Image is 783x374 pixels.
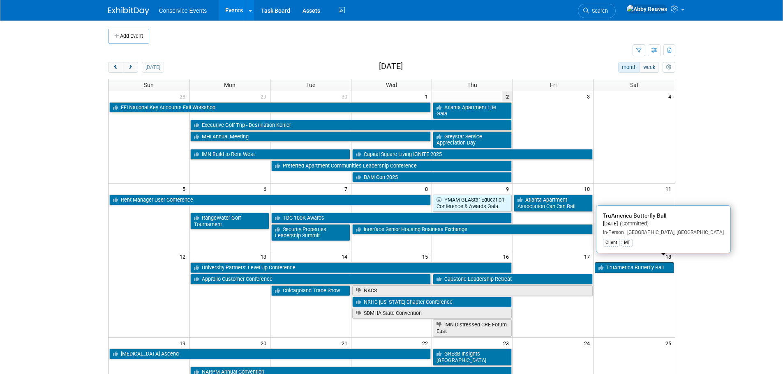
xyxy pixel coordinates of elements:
span: 16 [502,251,513,262]
i: Personalize Calendar [666,65,672,70]
a: EEI National Key Accounts Fall Workshop [109,102,431,113]
a: IMN Distressed CRE Forum East [433,319,512,336]
span: 29 [260,91,270,101]
a: Capital Square Living IGNITE 2025 [352,149,593,160]
a: Capstone Leadership Retreat [433,274,593,285]
button: Add Event [108,29,149,44]
span: 18 [665,251,675,262]
span: 14 [341,251,351,262]
a: SDMHA State Convention [352,308,512,319]
span: 22 [421,338,432,348]
button: week [640,62,658,73]
a: Appfolio Customer Conference [190,274,431,285]
span: Tue [306,82,315,88]
div: Client [603,239,620,246]
a: Security Properties Leadership Summit [271,224,350,241]
a: Preferred Apartment Communities Leadership Conference [271,161,512,171]
span: 20 [260,338,270,348]
a: Executive Golf Trip - Destination Kohler [190,120,512,131]
a: GRESB Insights [GEOGRAPHIC_DATA] [433,349,512,365]
a: Rent Manager User Conference [109,195,431,205]
a: Greystar Service Appreciation Day [433,131,512,148]
span: 8 [424,184,432,194]
span: Fri [550,82,557,88]
button: prev [108,62,123,73]
span: 17 [583,251,594,262]
span: Thu [467,82,477,88]
a: BAM Con 2025 [352,172,512,183]
a: Chicagoland Trade Show [271,285,350,296]
span: TruAmerica Butterfly Ball [603,212,666,219]
span: (Committed) [618,220,649,227]
a: Interface Senior Housing Business Exchange [352,224,593,235]
span: [GEOGRAPHIC_DATA], [GEOGRAPHIC_DATA] [624,229,724,235]
a: RangeWater Golf Tournament [190,213,269,229]
button: myCustomButton [663,62,675,73]
span: 5 [182,184,189,194]
span: 9 [505,184,513,194]
span: 11 [665,184,675,194]
span: 13 [260,251,270,262]
button: month [618,62,640,73]
a: TruAmerica Butterfly Ball [595,262,674,273]
a: Atlanta Apartment Association Can Can Ball [514,195,593,211]
span: 25 [665,338,675,348]
span: 24 [583,338,594,348]
span: Search [589,8,608,14]
span: Sat [630,82,639,88]
span: 21 [341,338,351,348]
span: 6 [263,184,270,194]
span: 10 [583,184,594,194]
a: TDC 100K Awards [271,213,512,223]
a: MHI Annual Meeting [190,131,431,142]
img: Abby Reaves [626,5,668,14]
span: 2 [502,91,513,101]
a: IMN Build to Rent West [190,149,350,160]
div: MF [621,239,633,246]
span: Sun [144,82,154,88]
a: [MEDICAL_DATA] Ascend [109,349,431,359]
button: next [123,62,138,73]
span: 4 [668,91,675,101]
span: 23 [502,338,513,348]
a: NRHC [US_STATE] Chapter Conference [352,297,512,307]
span: Wed [386,82,397,88]
span: 19 [179,338,189,348]
span: 12 [179,251,189,262]
span: 30 [341,91,351,101]
span: 3 [586,91,594,101]
h2: [DATE] [379,62,403,71]
a: PMAM GLAStar Education Conference & Awards Gala [433,195,512,211]
span: 1 [424,91,432,101]
button: [DATE] [142,62,164,73]
a: University Partners’ Level Up Conference [190,262,512,273]
span: Conservice Events [159,7,207,14]
a: NACS [352,285,593,296]
span: In-Person [603,229,624,235]
span: 28 [179,91,189,101]
span: 7 [344,184,351,194]
a: Search [578,4,616,18]
a: Atlanta Apartment Life Gala [433,102,512,119]
img: ExhibitDay [108,7,149,15]
span: Mon [224,82,236,88]
div: [DATE] [603,220,724,227]
span: 15 [421,251,432,262]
